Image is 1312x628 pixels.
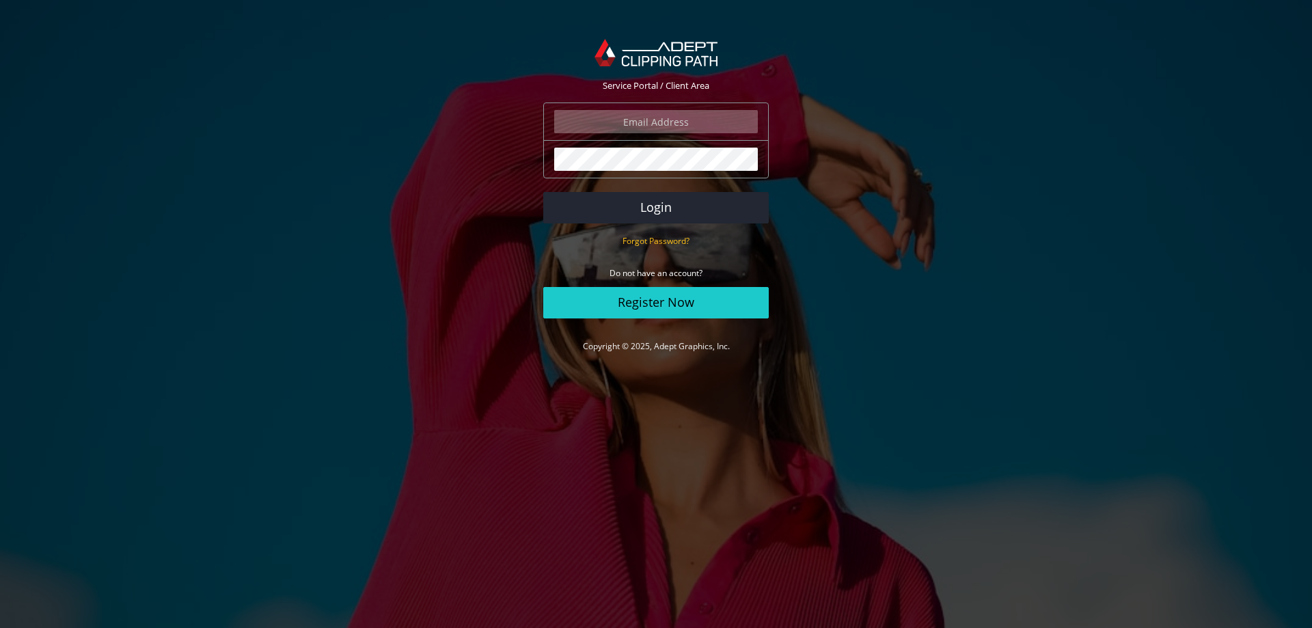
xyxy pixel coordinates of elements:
[610,267,702,279] small: Do not have an account?
[554,110,758,133] input: Email Address
[603,79,709,92] span: Service Portal / Client Area
[623,234,689,247] a: Forgot Password?
[623,235,689,247] small: Forgot Password?
[594,39,717,66] img: Adept Graphics
[583,340,730,352] a: Copyright © 2025, Adept Graphics, Inc.
[543,192,769,223] button: Login
[543,287,769,318] a: Register Now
